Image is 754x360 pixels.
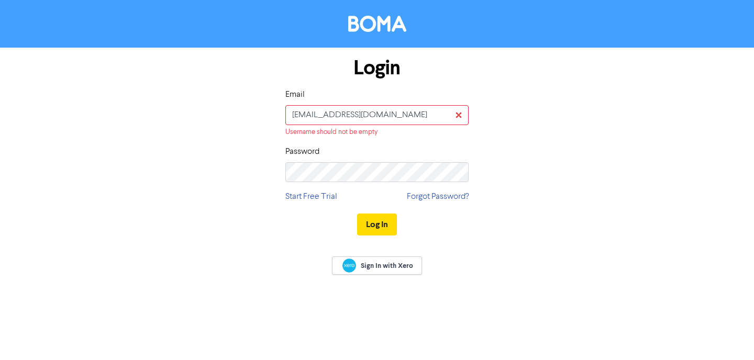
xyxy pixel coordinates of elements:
[285,56,469,80] h1: Login
[357,213,397,235] button: Log In
[285,145,319,158] label: Password
[702,310,754,360] iframe: Chat Widget
[342,258,356,273] img: Xero logo
[285,127,469,137] div: Username should not be empty
[285,88,305,101] label: Email
[332,256,422,275] a: Sign In with Xero
[285,190,337,203] a: Start Free Trial
[407,190,469,203] a: Forgot Password?
[348,16,406,32] img: BOMA Logo
[361,261,413,271] span: Sign In with Xero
